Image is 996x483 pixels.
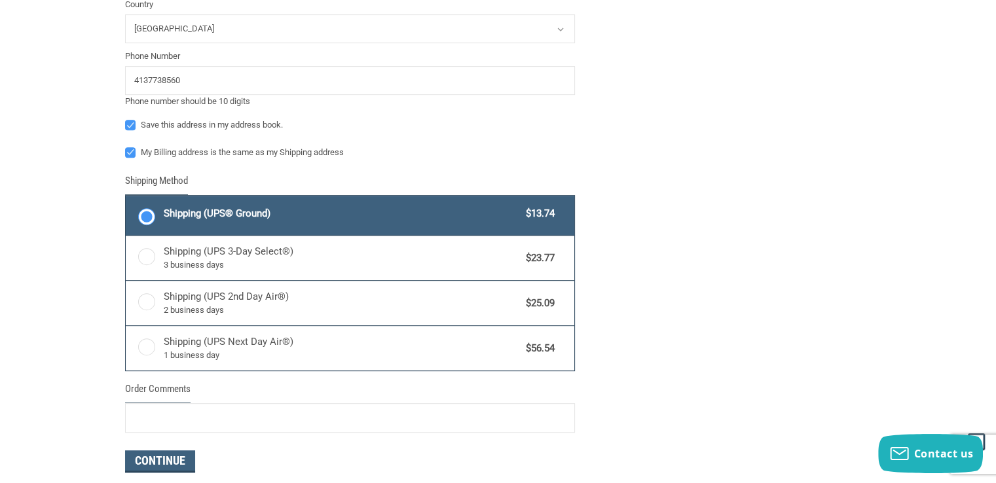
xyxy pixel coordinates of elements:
[164,259,520,272] span: 3 business days
[164,206,520,221] span: Shipping (UPS® Ground)
[164,244,520,272] span: Shipping (UPS 3-Day Select®)
[914,446,974,461] span: Contact us
[520,296,555,311] span: $25.09
[125,382,191,403] legend: Order Comments
[125,50,575,63] label: Phone Number
[125,173,188,195] legend: Shipping Method
[164,334,520,362] span: Shipping (UPS Next Day Air®)
[520,341,555,356] span: $56.54
[878,434,983,473] button: Contact us
[125,95,575,108] div: Phone number should be 10 digits
[520,206,555,221] span: $13.74
[164,289,520,317] span: Shipping (UPS 2nd Day Air®)
[125,120,575,130] label: Save this address in my address book.
[520,251,555,266] span: $23.77
[125,450,195,473] button: Continue
[125,147,575,158] label: My Billing address is the same as my Shipping address
[164,304,520,317] span: 2 business days
[164,349,520,362] span: 1 business day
